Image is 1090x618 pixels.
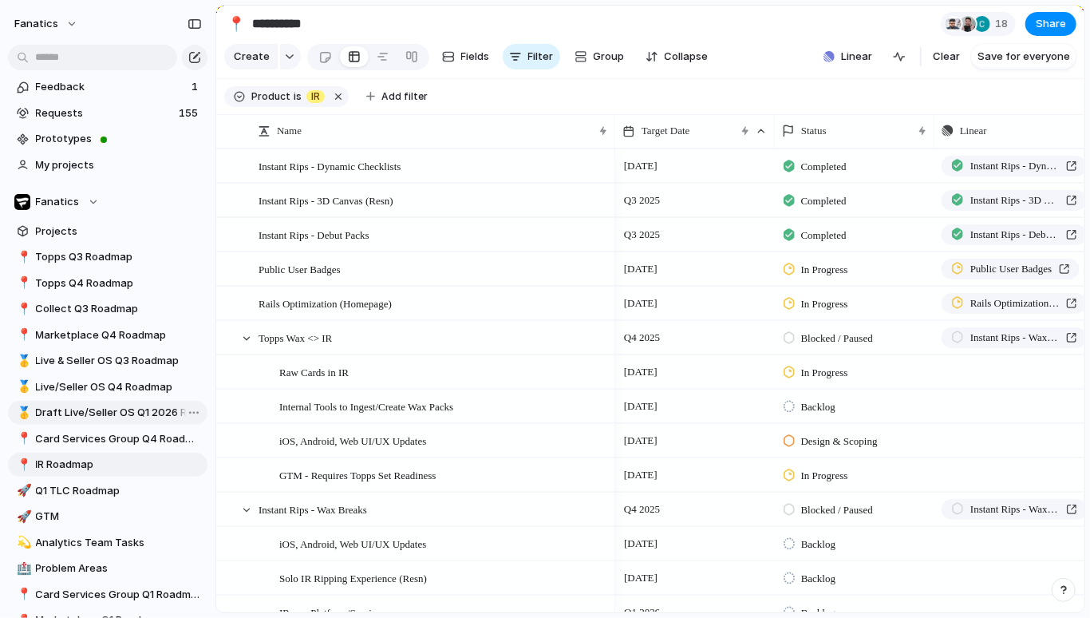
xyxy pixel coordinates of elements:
span: Marketplace Q4 Roadmap [36,327,202,343]
button: 📍 [14,275,30,291]
span: In Progress [801,296,848,312]
span: Product [251,89,290,104]
span: Topps Q4 Roadmap [36,275,202,291]
span: Q3 2025 [620,191,664,210]
div: 🥇 [17,404,28,422]
a: 📍Card Services Group Q4 Roadmap [8,427,207,451]
a: 🏥Problem Areas [8,557,207,580]
a: 📍Topps Q3 Roadmap [8,245,207,269]
a: 📍Collect Q3 Roadmap [8,297,207,321]
span: Design & Scoping [801,434,878,450]
span: Q3 2025 [620,225,664,244]
button: 📍 [14,249,30,265]
a: Instant Rips - Wax Breaks [942,327,1087,348]
button: 🚀 [14,483,30,499]
span: Analytics Team Tasks [36,535,202,551]
a: 📍Topps Q4 Roadmap [8,271,207,295]
span: Prototypes [36,131,202,147]
button: Save for everyone [971,44,1076,69]
span: Q1 TLC Roadmap [36,483,202,499]
span: In Progress [801,262,848,278]
a: 🥇Draft Live/Seller OS Q1 2026 Roadmap [8,401,207,425]
span: Completed [801,228,847,244]
a: 🚀GTM [8,505,207,529]
span: [DATE] [620,397,662,416]
a: Requests155 [8,101,207,125]
a: 📍IR Roadmap [8,453,207,477]
span: Target Date [642,123,690,139]
button: Share [1025,12,1076,36]
button: Fanatics [8,190,207,214]
div: 🥇Live & Seller OS Q3 Roadmap [8,349,207,373]
div: 🚀 [17,508,28,526]
button: Add filter [357,85,437,108]
span: Create [234,49,270,65]
span: Solo IR Ripping Experience (Resn) [279,568,427,587]
span: 155 [179,105,201,121]
div: 🏥 [17,560,28,578]
button: Group [567,44,633,69]
span: Backlog [801,399,835,415]
div: 📍 [17,456,28,474]
div: 📍 [227,13,245,34]
span: Fanatics [36,194,80,210]
button: Clear [926,44,966,69]
span: Linear [960,123,987,139]
span: Instant Rips - Debut Packs [970,227,1060,243]
span: IR Roadmap [36,457,202,473]
span: [DATE] [620,294,662,313]
span: In Progress [801,468,848,484]
a: Instant Rips - Wax Breaks [942,499,1087,520]
span: Card Services Group Q1 Roadmap [36,587,202,603]
span: Backlog [801,537,835,553]
span: Instant Rips - Dynamic Checklists [259,156,401,175]
a: 🚀Q1 TLC Roadmap [8,479,207,503]
span: Filter [528,49,554,65]
button: 📍 [14,587,30,603]
a: 💫Analytics Team Tasks [8,531,207,555]
a: 📍Marketplace Q4 Roadmap [8,323,207,347]
a: Prototypes [8,127,207,151]
button: 🚀 [14,509,30,525]
button: 📍 [14,327,30,343]
div: 🚀 [17,481,28,500]
button: Create [224,44,278,69]
span: iOS, Android, Web UI/UX Updates [279,534,426,553]
span: Group [594,49,625,65]
span: Public User Badges [259,259,341,278]
span: Q4 2025 [620,500,664,519]
div: 📍 [17,300,28,319]
a: Projects [8,220,207,244]
button: 🥇 [14,405,30,421]
a: Public User Badges [942,259,1080,279]
a: Instant Rips - Debut Packs [942,224,1087,245]
span: Topps Wax <> IR [259,328,332,347]
span: Save for everyone [977,49,1070,65]
span: [DATE] [620,156,662,176]
button: Fields [436,44,496,69]
span: [DATE] [620,465,662,485]
a: Instant Rips - Dynamic Checklists [942,156,1087,176]
a: Rails Optimization (Homepage) [942,293,1087,314]
span: Rails Optimization (Homepage) [970,295,1060,311]
button: 🥇 [14,379,30,395]
a: 🥇Live/Seller OS Q4 Roadmap [8,375,207,399]
button: Collapse [639,44,715,69]
div: 📍Card Services Group Q1 Roadmap [8,583,207,607]
span: Add filter [381,89,428,104]
span: Rails Optimization (Homepage) [259,294,392,312]
span: [DATE] [620,362,662,382]
span: Linear [841,49,872,65]
span: Live & Seller OS Q3 Roadmap [36,353,202,369]
span: Clear [933,49,960,65]
a: Instant Rips - 3D Canvas (Resn) [942,190,1087,211]
span: Instant Rips - Debut Packs [259,225,369,244]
